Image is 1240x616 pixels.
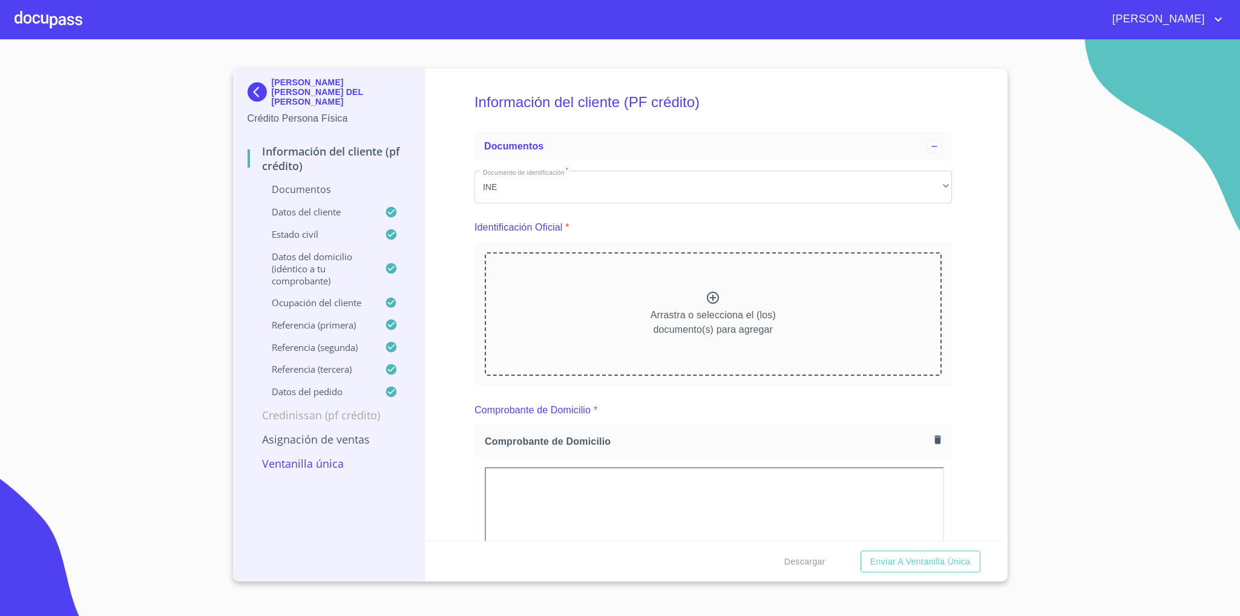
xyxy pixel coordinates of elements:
span: Enviar a Ventanilla única [870,554,971,569]
p: Datos del cliente [248,206,385,218]
button: Enviar a Ventanilla única [861,551,980,573]
p: Referencia (primera) [248,319,385,331]
h5: Información del cliente (PF crédito) [474,77,952,127]
div: Documentos [474,132,952,161]
p: Documentos [248,183,410,196]
p: Asignación de Ventas [248,432,410,447]
div: INE [474,171,952,203]
span: Documentos [484,141,543,151]
button: account of current user [1103,10,1225,29]
p: Datos del domicilio (idéntico a tu comprobante) [248,251,385,287]
button: Descargar [779,551,830,573]
p: Estado Civil [248,228,385,240]
p: Referencia (segunda) [248,341,385,353]
span: [PERSON_NAME] [1103,10,1211,29]
div: [PERSON_NAME] [PERSON_NAME] DEL [PERSON_NAME] [248,77,410,111]
p: [PERSON_NAME] [PERSON_NAME] DEL [PERSON_NAME] [272,77,410,106]
p: Ventanilla única [248,456,410,471]
img: Docupass spot blue [248,82,272,102]
span: Comprobante de Domicilio [485,435,930,448]
p: Referencia (tercera) [248,363,385,375]
p: Datos del pedido [248,385,385,398]
p: Crédito Persona Física [248,111,410,126]
p: Credinissan (PF crédito) [248,408,410,422]
p: Información del cliente (PF crédito) [248,144,410,173]
p: Comprobante de Domicilio [474,403,591,418]
p: Identificación Oficial [474,220,563,235]
span: Descargar [784,554,825,569]
p: Ocupación del Cliente [248,297,385,309]
p: Arrastra o selecciona el (los) documento(s) para agregar [651,308,776,337]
